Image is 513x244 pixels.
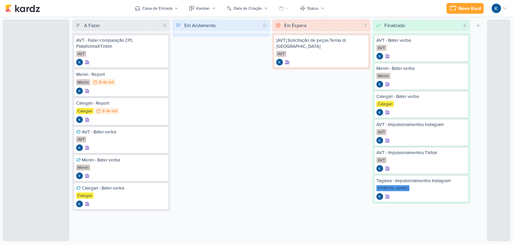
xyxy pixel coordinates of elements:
div: Novo Kard [459,5,481,12]
div: AVT [376,45,386,51]
div: Criador(a): Kayllanie | Tagawa [76,144,83,151]
img: Kayllanie | Tagawa [376,193,383,200]
div: AVT [276,51,286,57]
div: AVT [376,157,386,163]
img: Kayllanie | Tagawa [76,116,83,123]
div: AVT - Bater verba [76,129,166,135]
div: AVT - Impulsionamentos Tiktok [376,150,467,156]
img: Kayllanie | Tagawa [76,59,83,66]
div: Calegari [76,193,94,199]
div: Criador(a): Kayllanie | Tagawa [376,81,383,88]
div: Criador(a): Kayllanie | Tagawa [276,59,283,66]
div: Calegari - Bater verba [76,185,166,191]
img: Kayllanie | Tagawa [376,165,383,172]
div: [AVT] Solicitação de peças Terras di Treviso [276,37,366,49]
div: 0 [261,22,269,29]
div: Criador(a): Kayllanie | Tagawa [376,109,383,116]
div: AVT [376,129,386,135]
img: Kayllanie | Tagawa [376,53,383,59]
div: Menin - Bater verba [376,66,467,72]
div: AVT - Fazer comparação CPL PlataformaXTintim [76,37,166,49]
div: Criador(a): Kayllanie | Tagawa [76,201,83,207]
div: Tagawa - Impulsionamentos Instagram [376,178,467,184]
div: Criador(a): Kayllanie | Tagawa [376,165,383,172]
img: Kayllanie | Tagawa [376,109,383,116]
div: Calegari [376,101,394,107]
div: AVT - Bater verba [376,37,467,43]
div: 6 [161,22,169,29]
div: Menin [76,164,90,170]
div: 1 [362,22,369,29]
img: Kayllanie | Tagawa [376,137,383,144]
div: Criador(a): Kayllanie | Tagawa [76,172,83,179]
div: 8 de out [102,109,118,113]
div: AVT - Impulsionamentos Instagram [376,122,467,128]
div: Calegari [76,108,94,114]
div: Criador(a): Kayllanie | Tagawa [76,116,83,123]
div: 8 de out [99,80,114,85]
img: Kayllanie | Tagawa [492,4,501,13]
img: Kayllanie | Tagawa [76,88,83,94]
div: Criador(a): Kayllanie | Tagawa [76,88,83,94]
div: Menin - Report [76,72,166,78]
div: [PERSON_NAME] [376,185,409,191]
img: Kayllanie | Tagawa [76,172,83,179]
div: Menin [76,79,90,85]
img: Kayllanie | Tagawa [76,144,83,151]
div: Criador(a): Kayllanie | Tagawa [376,137,383,144]
img: Kayllanie | Tagawa [376,81,383,88]
div: Menin - Bater verba [76,157,166,163]
img: Kayllanie | Tagawa [276,59,283,66]
div: Menin [376,73,390,79]
div: Criador(a): Kayllanie | Tagawa [376,53,383,59]
img: Kayllanie | Tagawa [76,201,83,207]
div: Criador(a): Kayllanie | Tagawa [376,193,383,200]
div: Calegari - Report [76,100,166,106]
div: 6 [461,22,469,29]
div: Calegari - Bater verba [376,94,467,100]
div: AVT [76,136,86,142]
img: kardz.app [5,4,40,12]
div: AVT [76,51,86,57]
button: Novo Kard [447,3,484,14]
div: Criador(a): Kayllanie | Tagawa [76,59,83,66]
